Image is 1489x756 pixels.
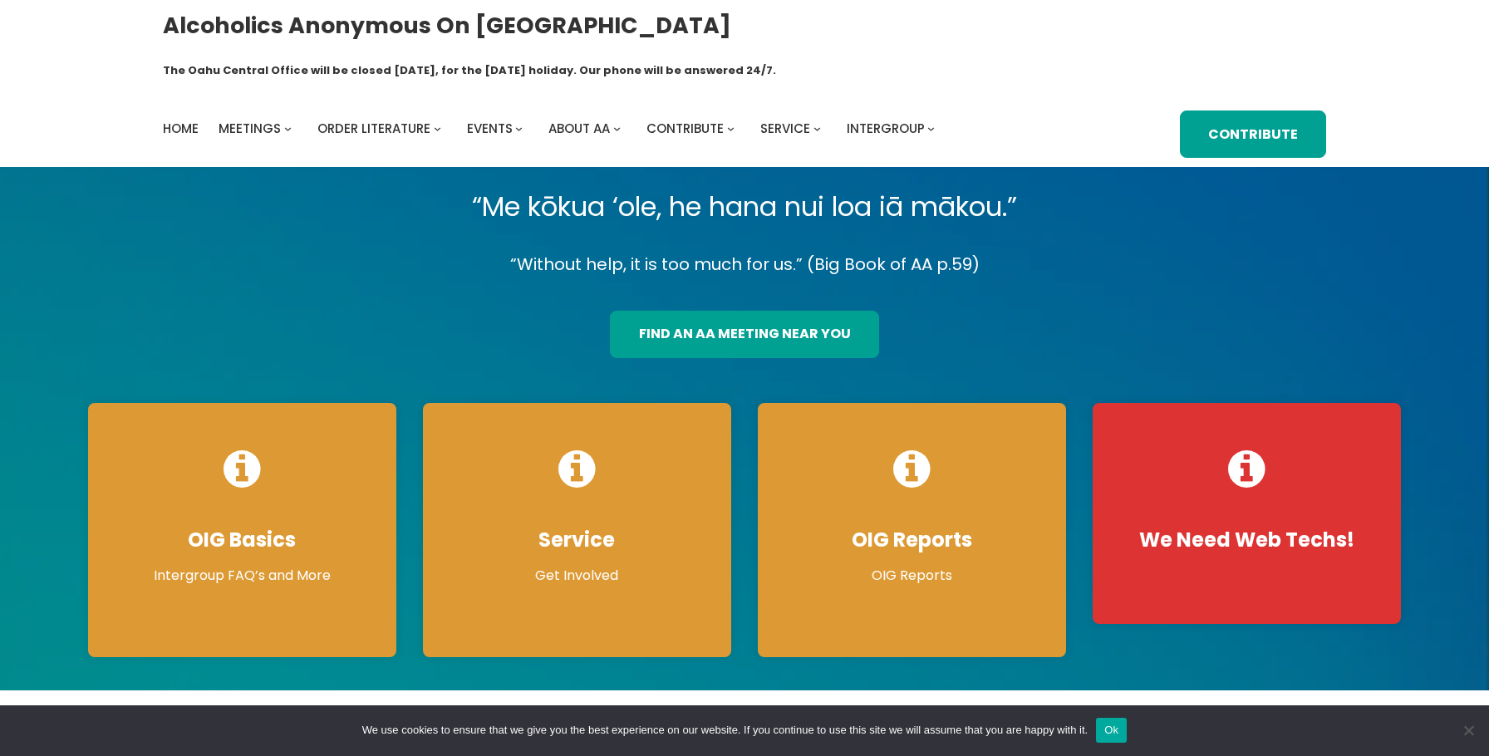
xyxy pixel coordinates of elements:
button: Ok [1096,718,1127,743]
p: OIG Reports [774,566,1049,586]
button: Intergroup submenu [927,125,935,132]
p: Intergroup FAQ’s and More [105,566,380,586]
span: No [1460,722,1477,739]
button: Events submenu [515,125,523,132]
a: Contribute [1180,110,1326,158]
button: Service submenu [813,125,821,132]
span: Home [163,120,199,137]
button: About AA submenu [613,125,621,132]
span: About AA [548,120,610,137]
span: We use cookies to ensure that we give you the best experience on our website. If you continue to ... [362,722,1088,739]
h4: Service [440,528,715,552]
button: Meetings submenu [284,125,292,132]
span: Service [760,120,810,137]
a: Service [760,117,810,140]
a: Intergroup [847,117,925,140]
h4: OIG Basics [105,528,380,552]
span: Events [467,120,513,137]
p: “Without help, it is too much for us.” (Big Book of AA p.59) [75,250,1415,279]
a: Home [163,117,199,140]
span: Contribute [646,120,724,137]
a: Alcoholics Anonymous on [GEOGRAPHIC_DATA] [163,6,731,45]
p: Get Involved [440,566,715,586]
button: Order Literature submenu [434,125,441,132]
nav: Intergroup [163,117,941,140]
span: Order Literature [317,120,430,137]
a: About AA [548,117,610,140]
a: Contribute [646,117,724,140]
span: Intergroup [847,120,925,137]
h4: We Need Web Techs! [1109,528,1384,552]
button: Contribute submenu [727,125,735,132]
h4: OIG Reports [774,528,1049,552]
h1: The Oahu Central Office will be closed [DATE], for the [DATE] holiday. Our phone will be answered... [163,62,776,79]
a: Events [467,117,513,140]
span: Meetings [219,120,281,137]
a: Meetings [219,117,281,140]
a: find an aa meeting near you [610,311,878,358]
p: “Me kōkua ‘ole, he hana nui loa iā mākou.” [75,184,1415,230]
